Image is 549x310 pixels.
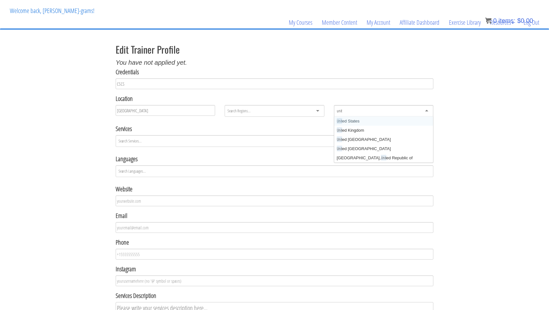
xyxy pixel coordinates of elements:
input: Search Languages... [119,168,146,174]
label: Services [116,124,132,134]
a: Resources [485,7,519,38]
label: Credentials [116,67,139,77]
span: items: [498,17,515,24]
a: My Courses [284,7,317,38]
label: Languages [116,154,138,164]
label: Phone [116,238,129,247]
div: ed [GEOGRAPHIC_DATA] [334,144,433,153]
label: Website [116,184,132,194]
em: You have not applied yet. [116,59,187,66]
a: 0 items: $0.00 [485,17,533,24]
input: Search Countries... [337,108,343,114]
a: Affiliate Dashboard [395,7,444,38]
a: Log Out [519,7,544,38]
span: Unit [337,127,342,133]
span: Unit [337,118,342,124]
span: 0 [493,17,497,24]
h2: Edit Trainer Profile [116,44,433,55]
input: Search Regions... [227,108,252,114]
label: Services Description [116,291,156,300]
a: My Account [362,7,395,38]
bdi: 0.00 [517,17,533,24]
span: Unit [381,155,386,161]
div: ed States [334,116,433,126]
img: icon11.png [485,17,491,24]
label: Location [116,94,133,103]
input: +15555555555 [116,249,433,260]
input: Search Services... [119,138,143,144]
input: yourwebsite.com [116,195,433,206]
input: youremail@email.com [116,222,433,233]
input: yourusernamehere (no '@' symbol or spaces) [116,275,433,286]
div: [GEOGRAPHIC_DATA], ed Republic of [334,153,433,162]
a: Exercise Library [444,7,485,38]
a: Member Content [317,7,362,38]
span: $ [517,17,521,24]
label: Email [116,211,127,221]
div: ed [GEOGRAPHIC_DATA] [334,135,433,144]
div: ed Kingdom [334,126,433,135]
input: Credentials [116,78,433,89]
input: City [116,105,215,116]
span: Unit [337,146,342,151]
label: Instagram [116,264,136,274]
span: Unit [337,136,342,142]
